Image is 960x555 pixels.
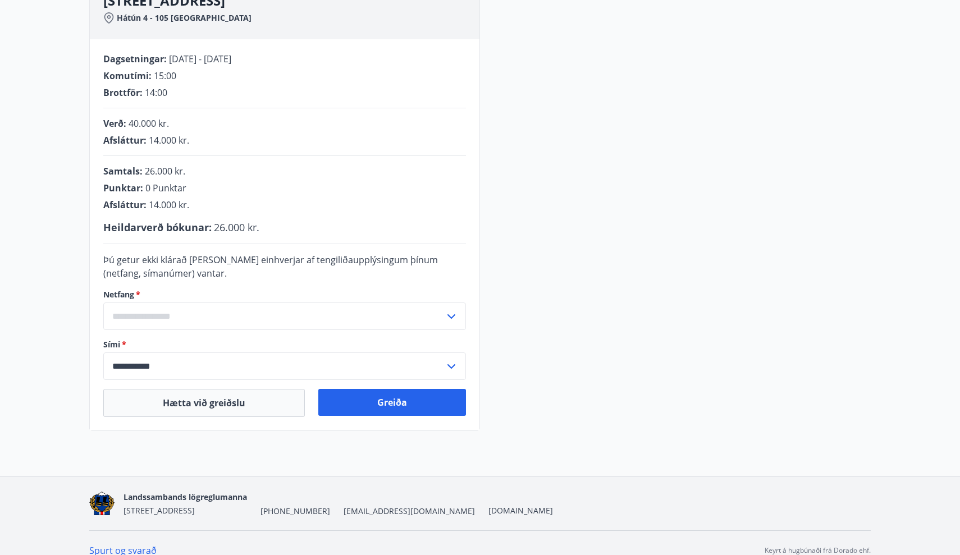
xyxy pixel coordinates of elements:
[488,505,553,516] a: [DOMAIN_NAME]
[103,254,438,279] span: Þú getur ekki klárað [PERSON_NAME] einhverjar af tengiliðaupplýsingum þínum (netfang, símanúmer) ...
[103,339,466,350] label: Sími
[103,86,143,99] span: Brottför :
[145,86,167,99] span: 14:00
[103,134,147,146] span: Afsláttur :
[129,117,169,130] span: 40.000 kr.
[318,389,466,416] button: Greiða
[344,506,475,517] span: [EMAIL_ADDRESS][DOMAIN_NAME]
[260,506,330,517] span: [PHONE_NUMBER]
[103,199,147,211] span: Afsláttur :
[149,199,189,211] span: 14.000 kr.
[145,165,185,177] span: 26.000 kr.
[103,165,143,177] span: Samtals :
[103,389,305,417] button: Hætta við greiðslu
[103,289,466,300] label: Netfang
[214,221,259,234] span: 26.000 kr.
[103,53,167,65] span: Dagsetningar :
[103,221,212,234] span: Heildarverð bókunar :
[117,12,252,24] span: Hátún 4 - 105 [GEOGRAPHIC_DATA]
[89,492,115,516] img: 1cqKbADZNYZ4wXUG0EC2JmCwhQh0Y6EN22Kw4FTY.png
[169,53,231,65] span: [DATE] - [DATE]
[154,70,176,82] span: 15:00
[103,70,152,82] span: Komutími :
[124,505,195,516] span: [STREET_ADDRESS]
[149,134,189,146] span: 14.000 kr.
[124,492,247,502] span: Landssambands lögreglumanna
[103,182,143,194] span: Punktar :
[103,117,126,130] span: Verð :
[145,182,186,194] span: 0 Punktar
